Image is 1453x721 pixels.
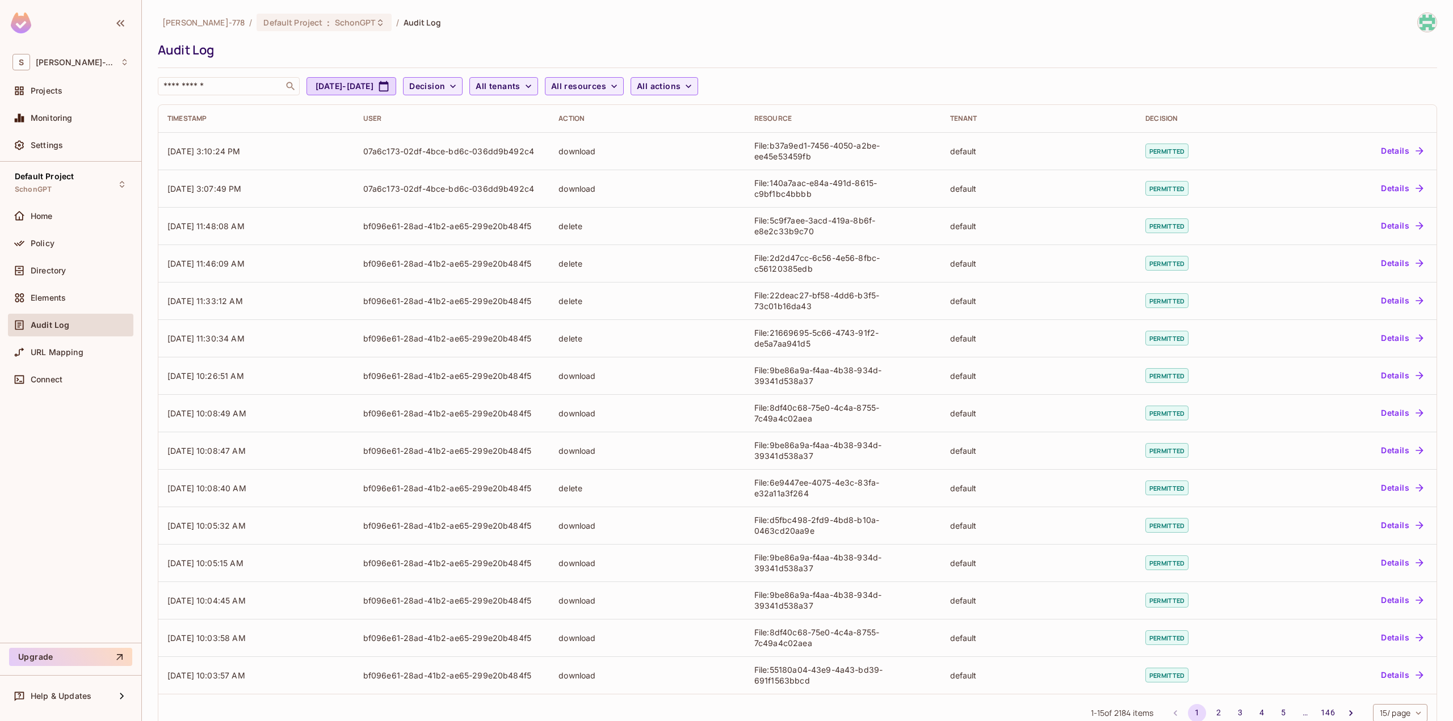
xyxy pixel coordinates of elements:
[9,648,132,666] button: Upgrade
[754,140,932,162] div: File:b37a9ed1-7456-4050-a2be-ee45e53459fb
[950,114,1128,123] div: Tenant
[167,558,243,568] span: [DATE] 10:05:15 AM
[1145,443,1189,458] span: permitted
[469,77,537,95] button: All tenants
[1145,293,1189,308] span: permitted
[558,670,736,681] div: download
[754,114,932,123] div: Resource
[167,259,245,268] span: [DATE] 11:46:09 AM
[950,558,1128,568] div: default
[363,520,541,531] div: bf096e61-28ad-41b2-ae65-299e20b484f5
[12,54,30,70] span: S
[558,408,736,419] div: download
[1145,181,1189,196] span: permitted
[167,296,243,306] span: [DATE] 11:33:12 AM
[1376,554,1427,572] button: Details
[1145,518,1189,533] span: permitted
[396,17,399,28] li: /
[409,79,445,94] span: Decision
[754,515,932,536] div: File:d5fbc498-2fd9-4bd8-b10a-0463cd20aa9e
[1376,366,1427,385] button: Details
[11,12,31,33] img: SReyMgAAAABJRU5ErkJggg==
[167,596,246,605] span: [DATE] 10:04:45 AM
[167,184,242,193] span: [DATE] 3:07:49 PM
[754,290,932,311] div: File:22deac27-bf58-4dd6-b3f5-73c01b16da43
[167,671,245,680] span: [DATE] 10:03:57 AM
[31,86,62,95] span: Projects
[754,327,932,349] div: File:21669695-5c66-4743-91f2-de5a7aa941d5
[167,483,246,493] span: [DATE] 10:08:40 AM
[558,183,736,194] div: download
[754,477,932,499] div: File:6e9447ee-4075-4e3c-83fa-e32a11a3f264
[15,185,52,194] span: SchonGPT
[754,215,932,237] div: File:5c9f7aee-3acd-419a-8b6f-e8e2c33b9c70
[1145,630,1189,645] span: permitted
[950,221,1128,231] div: default
[31,141,63,150] span: Settings
[1296,707,1314,718] div: …
[1145,331,1189,345] span: permitted
[158,41,1431,58] div: Audit Log
[558,370,736,381] div: download
[167,446,246,456] span: [DATE] 10:08:47 AM
[950,370,1128,381] div: default
[167,633,246,643] span: [DATE] 10:03:58 AM
[31,348,83,357] span: URL Mapping
[1376,142,1427,160] button: Details
[363,633,541,643] div: bf096e61-28ad-41b2-ae65-299e20b484f5
[950,146,1128,157] div: default
[1418,13,1437,32] img: Emma Tong
[637,79,681,94] span: All actions
[363,258,541,269] div: bf096e61-28ad-41b2-ae65-299e20b484f5
[31,692,91,701] span: Help & Updates
[363,333,541,344] div: bf096e61-28ad-41b2-ae65-299e20b484f5
[950,633,1128,643] div: default
[1145,668,1189,682] span: permitted
[167,146,241,156] span: [DATE] 3:10:24 PM
[950,333,1128,344] div: default
[1145,406,1189,420] span: permitted
[950,445,1128,456] div: default
[1145,218,1189,233] span: permitted
[31,321,69,330] span: Audit Log
[1376,329,1427,347] button: Details
[249,17,252,28] li: /
[558,333,736,344] div: delete
[1376,479,1427,497] button: Details
[558,558,736,568] div: download
[306,77,396,95] button: [DATE]-[DATE]
[1376,591,1427,609] button: Details
[558,595,736,606] div: download
[1145,555,1189,570] span: permitted
[558,483,736,494] div: delete
[950,408,1128,419] div: default
[363,558,541,568] div: bf096e61-28ad-41b2-ae65-299e20b484f5
[558,520,736,531] div: download
[551,79,606,94] span: All resources
[950,595,1128,606] div: default
[1145,114,1269,123] div: Decision
[363,370,541,381] div: bf096e61-28ad-41b2-ae65-299e20b484f5
[1376,292,1427,310] button: Details
[1376,629,1427,647] button: Details
[950,183,1128,194] div: default
[162,17,245,28] span: the active workspace
[363,183,541,194] div: 07a6c173-02df-4bce-bd6c-036dd9b492c4
[950,258,1128,269] div: default
[631,77,698,95] button: All actions
[363,114,541,123] div: User
[31,239,54,248] span: Policy
[1145,144,1189,158] span: permitted
[167,221,245,231] span: [DATE] 11:48:08 AM
[754,664,932,686] div: File:55180a04-43e9-4a43-bd39-691f1563bbcd
[363,146,541,157] div: 07a6c173-02df-4bce-bd6c-036dd9b492c4
[1091,707,1154,719] span: 1 - 15 of 2184 items
[31,212,53,221] span: Home
[558,633,736,643] div: download
[1145,368,1189,383] span: permitted
[950,520,1128,531] div: default
[363,483,541,494] div: bf096e61-28ad-41b2-ae65-299e20b484f5
[363,670,541,681] div: bf096e61-28ad-41b2-ae65-299e20b484f5
[1145,480,1189,495] span: permitted
[1145,256,1189,271] span: permitted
